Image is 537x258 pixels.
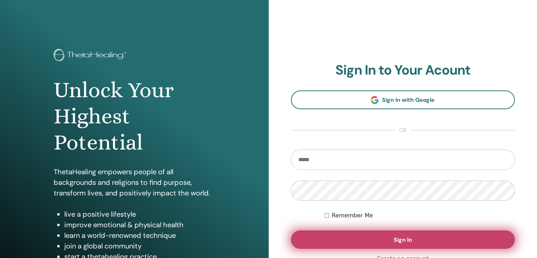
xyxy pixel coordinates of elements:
[54,77,215,156] h1: Unlock Your Highest Potential
[54,166,215,198] p: ThetaHealing empowers people of all backgrounds and religions to find purpose, transform lives, a...
[332,211,373,220] label: Remember Me
[291,230,515,249] button: Sign In
[64,230,215,241] li: learn a world-renowned technique
[324,211,515,220] div: Keep me authenticated indefinitely or until I manually logout
[64,209,215,219] li: live a positive lifestyle
[64,241,215,251] li: join a global community
[291,62,515,78] h2: Sign In to Your Acount
[291,90,515,109] a: Sign In with Google
[395,126,410,135] span: or
[394,236,412,244] span: Sign In
[382,96,435,104] span: Sign In with Google
[64,219,215,230] li: improve emotional & physical health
